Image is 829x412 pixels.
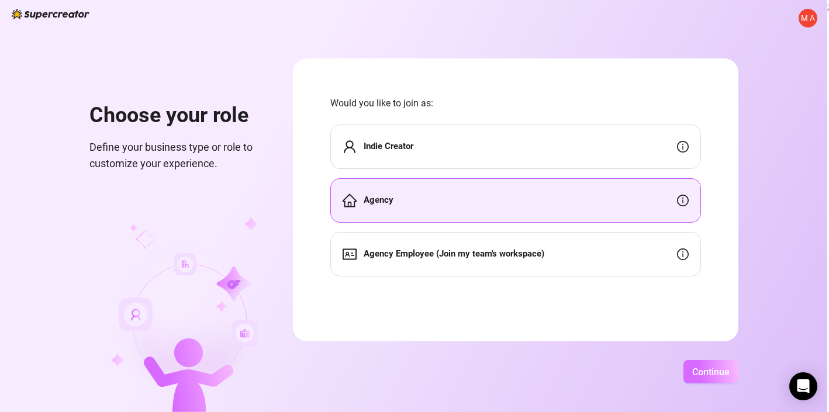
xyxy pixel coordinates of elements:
span: info-circle [677,195,689,206]
strong: Indie Creator [364,141,413,151]
span: home [343,193,357,207]
span: M A [801,12,814,24]
span: Would you like to join as: [330,96,701,110]
button: Continue [683,360,738,383]
div: Open Intercom Messenger [789,372,817,400]
span: Define your business type or role to customize your experience. [89,139,265,172]
span: idcard [343,247,357,261]
span: info-circle [677,248,689,260]
span: info-circle [677,141,689,153]
h1: Choose your role [89,103,265,129]
span: user [343,140,357,154]
span: Continue [692,366,730,378]
strong: Agency Employee (Join my team's workspace) [364,248,544,259]
strong: Agency [364,195,393,205]
img: logo [12,9,89,19]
